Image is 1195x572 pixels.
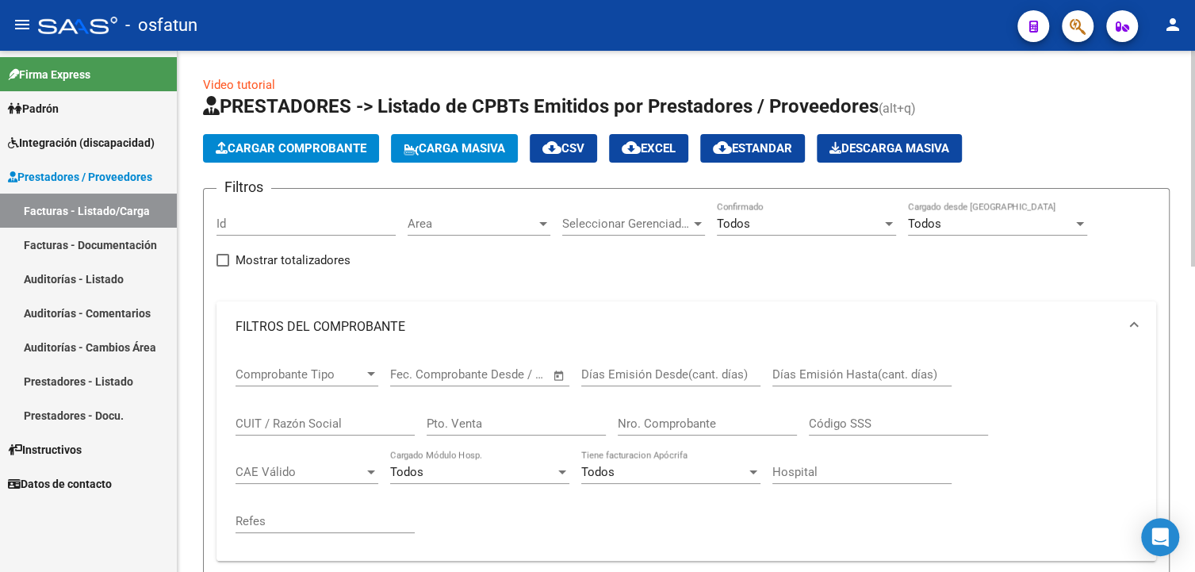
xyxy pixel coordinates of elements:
div: Open Intercom Messenger [1141,518,1179,556]
span: Area [408,217,536,231]
span: CSV [542,141,584,155]
span: Todos [908,217,941,231]
span: Estandar [713,141,792,155]
h3: Filtros [216,176,271,198]
span: Comprobante Tipo [236,367,364,382]
span: CAE Válido [236,465,364,479]
div: FILTROS DEL COMPROBANTE [216,352,1156,561]
button: Estandar [700,134,805,163]
button: Carga Masiva [391,134,518,163]
span: Seleccionar Gerenciador [562,217,691,231]
button: Descarga Masiva [817,134,962,163]
span: EXCEL [622,141,676,155]
span: Prestadores / Proveedores [8,168,152,186]
input: End date [456,367,533,382]
span: Descarga Masiva [829,141,949,155]
span: Cargar Comprobante [216,141,366,155]
mat-icon: cloud_download [542,138,561,157]
span: Carga Masiva [404,141,505,155]
app-download-masive: Descarga masiva de comprobantes (adjuntos) [817,134,962,163]
mat-icon: person [1163,15,1182,34]
span: - osfatun [125,8,197,43]
input: Start date [390,367,442,382]
span: Padrón [8,100,59,117]
button: EXCEL [609,134,688,163]
span: (alt+q) [879,101,916,116]
mat-panel-title: FILTROS DEL COMPROBANTE [236,318,1118,336]
mat-expansion-panel-header: FILTROS DEL COMPROBANTE [216,301,1156,352]
span: Firma Express [8,66,90,83]
span: Instructivos [8,441,82,459]
span: Todos [390,465,423,479]
mat-icon: cloud_download [622,138,641,157]
mat-icon: cloud_download [713,138,732,157]
span: Datos de contacto [8,475,112,493]
button: Cargar Comprobante [203,134,379,163]
a: Video tutorial [203,78,275,92]
span: Mostrar totalizadores [236,251,350,270]
button: Open calendar [550,367,569,385]
span: Integración (discapacidad) [8,134,155,152]
span: Todos [581,465,615,479]
button: CSV [530,134,597,163]
mat-icon: menu [13,15,32,34]
span: Todos [717,217,750,231]
span: PRESTADORES -> Listado de CPBTs Emitidos por Prestadores / Proveedores [203,95,879,117]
